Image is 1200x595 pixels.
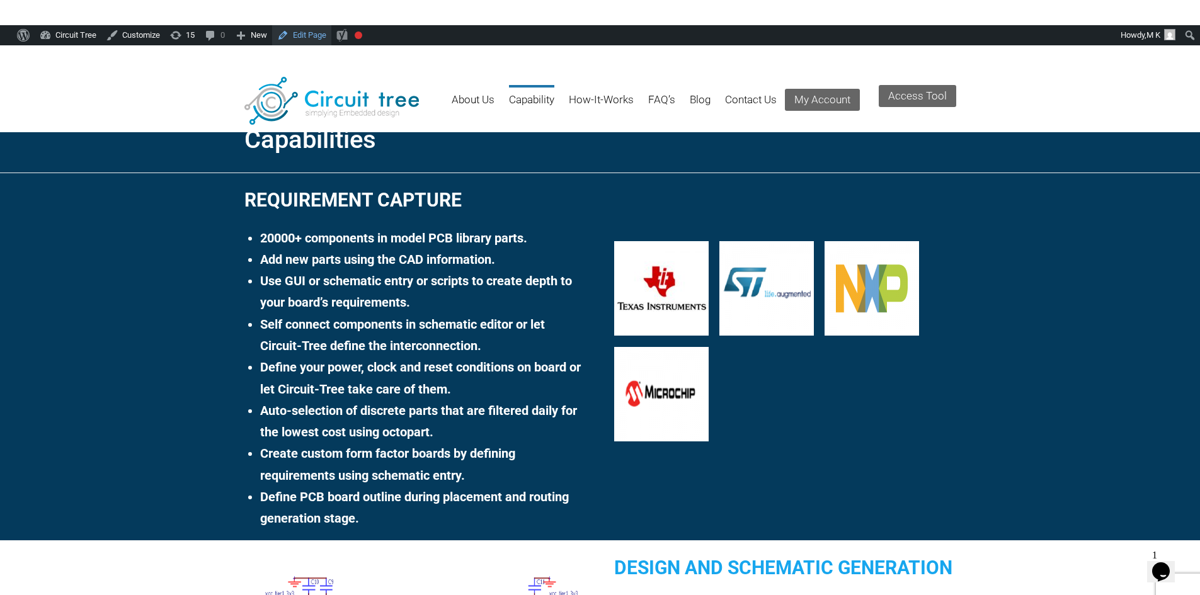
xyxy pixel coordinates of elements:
[260,270,586,314] li: Use GUI or schematic entry or scripts to create depth to your board’s requirements.
[260,486,586,530] li: Define PCB board outline during placement and routing generation stage.
[879,85,956,107] a: Access Tool
[244,77,419,125] img: Circuit Tree
[220,25,225,45] span: 0
[614,552,956,584] h2: Design and Schematic Generation
[509,85,554,126] a: Capability
[1116,25,1180,45] a: Howdy,
[260,227,586,249] li: 20000+ components in model PCB library parts.
[1146,30,1160,40] span: M K
[260,249,586,270] li: Add new parts using the CAD information.
[355,31,362,39] div: Focus keyphrase not set
[260,443,586,486] li: Create custom form factor boards by defining requirements using schematic entry.
[35,25,101,45] a: Circuit Tree
[272,25,331,45] a: Edit Page
[244,184,586,216] h2: Requirement Capture
[569,85,634,126] a: How-It-Works
[260,356,586,400] li: Define your power, clock and reset conditions on board or let Circuit-Tree take care of them.
[101,25,165,45] a: Customize
[648,85,675,126] a: FAQ’s
[186,25,195,45] span: 15
[251,25,267,45] span: New
[785,89,860,111] a: My Account
[244,118,956,162] h2: Capabilities
[260,314,586,357] li: Self connect components in schematic editor or let Circuit-Tree define the interconnection.
[690,85,711,126] a: Blog
[452,85,494,126] a: About Us
[725,85,777,126] a: Contact Us
[260,400,586,443] li: Auto-selection of discrete parts that are filtered daily for the lowest cost using octopart.
[1147,545,1187,582] iframe: chat widget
